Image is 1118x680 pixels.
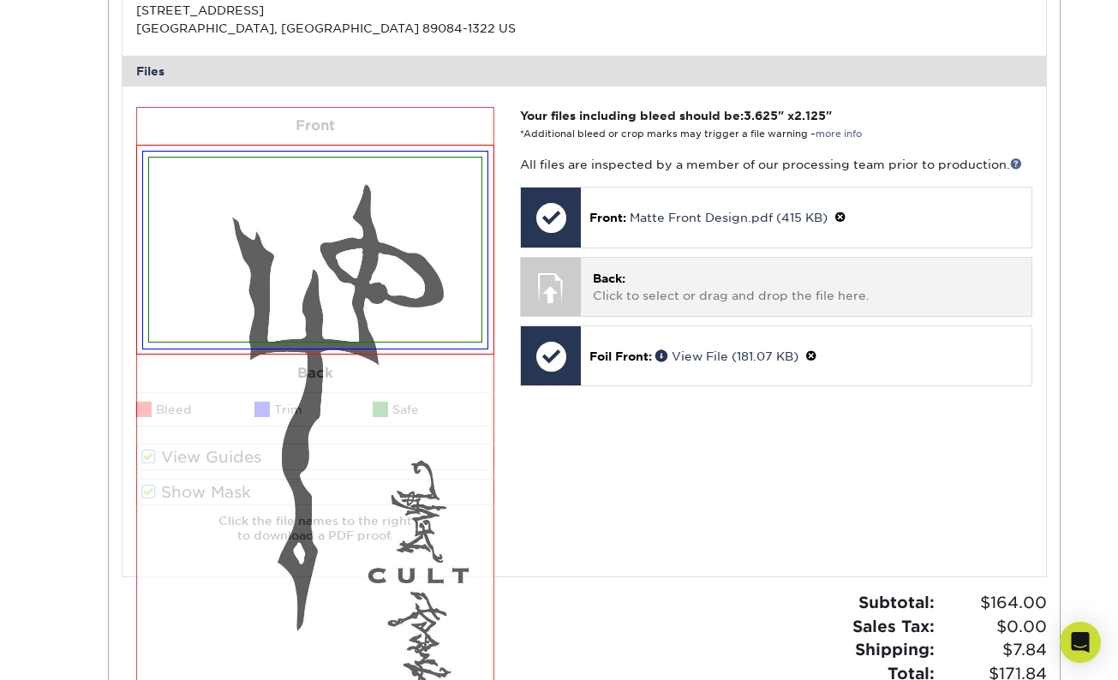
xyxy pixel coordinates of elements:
span: Foil Front: [589,349,652,363]
a: View File (181.07 KB) [655,349,798,363]
strong: Subtotal: [858,593,935,611]
iframe: Google Customer Reviews [977,634,1118,680]
span: $164.00 [940,591,1047,615]
small: *Additional bleed or crop marks may trigger a file warning – [520,128,862,140]
div: Open Intercom Messenger [1060,622,1101,663]
span: $0.00 [940,615,1047,639]
strong: Your files including bleed should be: " x " [520,109,832,122]
p: Click to select or drag and drop the file here. [593,270,1019,305]
strong: Shipping: [855,640,935,659]
span: 3.625 [744,109,778,122]
a: Matte Front Design.pdf (415 KB) [630,211,828,224]
a: more info [816,128,862,140]
span: $7.84 [940,638,1047,662]
p: All files are inspected by a member of our processing team prior to production. [520,156,1031,173]
span: 2.125 [794,109,826,122]
span: Back: [593,271,625,285]
span: Front: [589,211,626,224]
div: Files [123,56,1046,86]
strong: Sales Tax: [852,617,935,635]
